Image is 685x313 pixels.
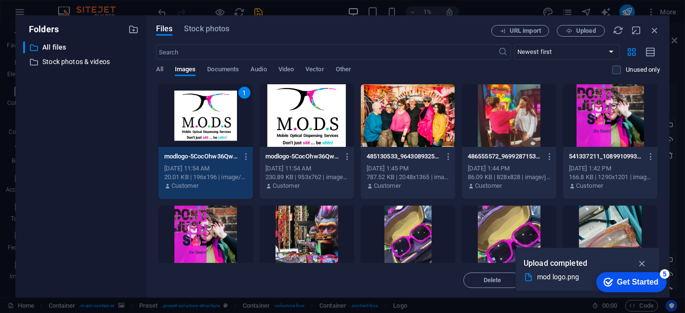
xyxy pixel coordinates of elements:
[42,56,121,67] p: Stock photos & videos
[576,28,596,34] span: Upload
[164,173,247,182] div: 20.01 KB | 196x196 | image/png
[468,173,551,182] div: 86.09 KB | 828x828 | image/jpeg
[576,182,603,190] p: Customer
[265,173,348,182] div: 230.89 KB | 953x762 | image/png
[468,152,542,161] p: 486555572_969928715304464_8804353534107463562_n-tmqYpeTmaQHBVv--NUttVQ.jpg
[265,152,340,161] p: modlogo-5CocOhw36QwQ1CgJlmAAqg.png
[8,5,78,25] div: Get Started 5 items remaining, 0% complete
[23,56,139,68] div: Stock photos & videos
[184,23,229,35] span: Stock photos
[238,87,250,99] div: 1
[273,182,300,190] p: Customer
[42,42,121,53] p: All files
[491,25,549,37] button: URL import
[569,152,643,161] p: 541337211_1089910993306235_104558240039514713_n-M9Vzp1PrRIXfTWRnovrLQw.jpg
[631,25,642,36] i: Minimize
[278,64,294,77] span: Video
[156,64,163,77] span: All
[265,164,348,173] div: [DATE] 11:54 AM
[613,25,623,36] i: Reload
[463,273,521,288] button: Delete
[649,25,660,36] i: Close
[367,152,441,161] p: 485130533_964308932533109_8472910025592829467_n-QqjYfX9bEf0eEtBhyUuneQ.jpg
[468,164,551,173] div: [DATE] 1:44 PM
[171,182,198,190] p: Customer
[367,164,449,173] div: [DATE] 1:45 PM
[71,2,81,12] div: 5
[569,164,652,173] div: [DATE] 1:42 PM
[557,25,605,37] button: Upload
[156,23,173,35] span: Files
[336,64,351,77] span: Other
[128,24,139,35] i: Create new folder
[569,173,652,182] div: 166.8 KB | 1290x1201 | image/jpeg
[175,64,196,77] span: Images
[156,44,499,60] input: Search
[475,182,502,190] p: Customer
[23,41,25,53] div: ​
[374,182,401,190] p: Customer
[524,257,587,270] p: Upload completed
[28,11,70,19] div: Get Started
[537,272,631,283] div: mod logo.png
[367,173,449,182] div: 787.52 KB | 2048x1365 | image/jpeg
[250,64,266,77] span: Audio
[510,28,541,34] span: URL import
[207,64,239,77] span: Documents
[164,152,238,161] p: modlogo-5CocOhw36QwQ1CgJlmAAqg-Zbs8w4XNUFO-l120N8j06w.png
[305,64,324,77] span: Vector
[626,65,660,74] p: Displays only files that are not in use on the website. Files added during this session can still...
[484,277,501,283] span: Delete
[164,164,247,173] div: [DATE] 11:54 AM
[23,23,59,36] p: Folders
